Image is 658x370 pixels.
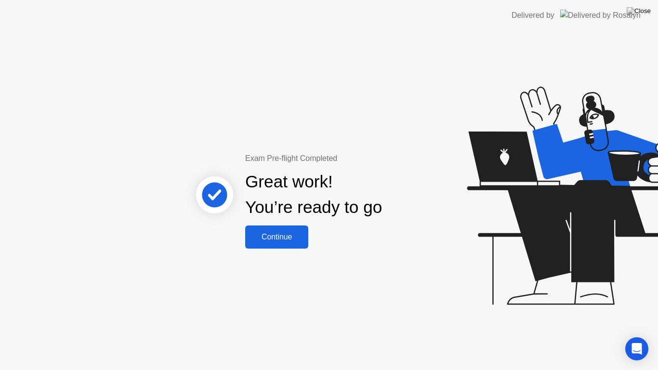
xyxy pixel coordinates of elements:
[560,10,641,21] img: Delivered by Rosalyn
[248,233,305,241] div: Continue
[625,337,648,360] div: Open Intercom Messenger
[245,225,308,249] button: Continue
[512,10,554,21] div: Delivered by
[245,153,444,164] div: Exam Pre-flight Completed
[245,169,382,220] div: Great work! You’re ready to go
[627,7,651,15] img: Close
